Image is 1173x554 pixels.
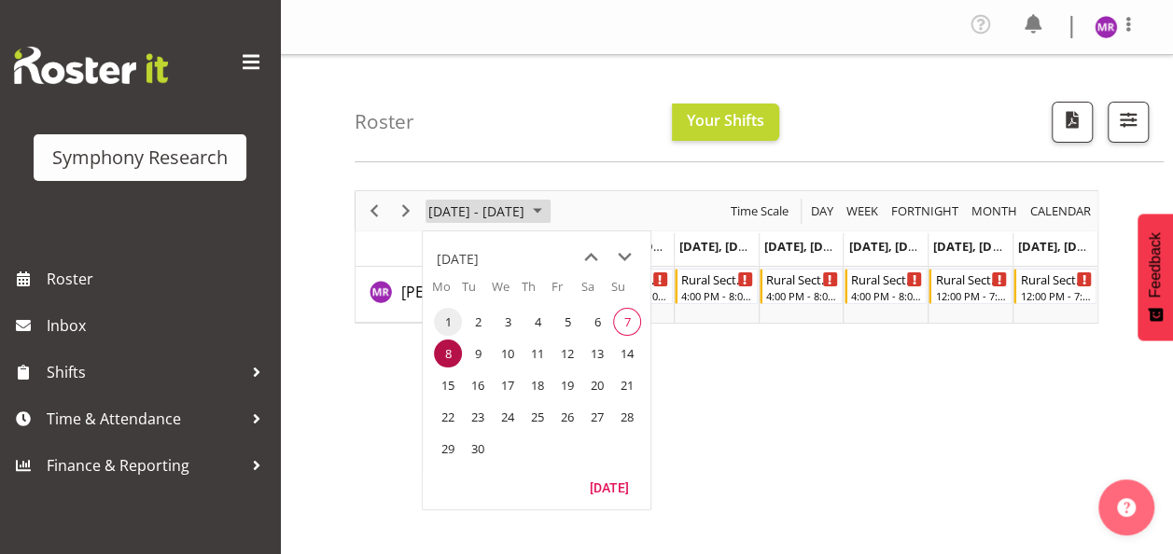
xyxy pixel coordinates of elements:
button: Your Shifts [672,104,779,141]
div: Next [390,191,422,230]
span: [PERSON_NAME] [401,282,517,302]
span: Day [809,200,835,223]
span: Monday, September 15, 2025 [434,371,462,399]
span: Thursday, September 18, 2025 [524,371,552,399]
span: Wednesday, September 3, 2025 [494,308,522,336]
button: Next [394,200,419,223]
span: Time & Attendance [47,405,243,433]
span: Thursday, September 11, 2025 [524,339,552,367]
span: Tuesday, September 23, 2025 [464,403,492,431]
span: Time Scale [729,200,790,223]
button: next month [607,241,641,274]
span: Friday, September 19, 2025 [553,371,581,399]
span: Monday, September 29, 2025 [434,435,462,463]
span: Friday, September 26, 2025 [553,403,581,431]
th: Mo [432,278,462,306]
th: Sa [581,278,611,306]
span: Tuesday, September 16, 2025 [464,371,492,399]
th: Th [522,278,552,306]
span: [DATE], [DATE] [764,238,849,255]
span: Saturday, September 27, 2025 [583,403,611,431]
button: Today [578,474,641,500]
span: Saturday, September 20, 2025 [583,371,611,399]
span: Thursday, September 4, 2025 [524,308,552,336]
div: 4:00 PM - 8:00 PM [681,288,753,303]
td: Monday, September 8, 2025 [432,338,462,369]
div: Previous [358,191,390,230]
div: Rural Sector Weekends [935,270,1007,288]
img: minu-rana11870.jpg [1095,16,1117,38]
span: Thursday, September 25, 2025 [524,403,552,431]
div: 4:00 PM - 8:00 PM [851,288,923,303]
span: Roster [47,265,271,293]
span: [DATE], [DATE] [933,238,1018,255]
span: Friday, September 5, 2025 [553,308,581,336]
div: Rural Sector 4pm~8pm [851,270,923,288]
th: Su [611,278,641,306]
img: help-xxl-2.png [1117,498,1136,517]
div: 4:00 PM - 8:00 PM [766,288,838,303]
span: Feedback [1147,232,1164,298]
th: Fr [552,278,581,306]
div: Symphony Research [52,144,228,172]
div: Rural Sector 4pm~8pm [766,270,838,288]
button: Time Scale [728,200,792,223]
img: Rosterit website logo [14,47,168,84]
span: Shifts [47,358,243,386]
button: Timeline Month [969,200,1021,223]
div: Minu Rana"s event - Rural Sector Weekends Begin From Sunday, September 14, 2025 at 12:00:00 PM GM... [1013,269,1096,304]
span: Tuesday, September 30, 2025 [464,435,492,463]
button: Timeline Week [844,200,882,223]
div: Minu Rana"s event - Rural Sector 4pm~8pm Begin From Wednesday, September 10, 2025 at 4:00:00 PM G... [675,269,758,304]
span: Wednesday, September 17, 2025 [494,371,522,399]
button: Filter Shifts [1108,102,1149,143]
span: [DATE], [DATE] [1018,238,1103,255]
a: [PERSON_NAME] [401,281,517,303]
div: Minu Rana"s event - Rural Sector 4pm~8pm Begin From Friday, September 12, 2025 at 4:00:00 PM GMT+... [845,269,928,304]
button: Fortnight [888,200,962,223]
span: Tuesday, September 2, 2025 [464,308,492,336]
span: Fortnight [889,200,960,223]
th: We [492,278,522,306]
span: Sunday, September 14, 2025 [613,339,641,367]
button: Timeline Day [808,200,837,223]
button: Month [1027,200,1095,223]
span: [DATE] - [DATE] [426,200,526,223]
div: title [437,241,479,278]
button: previous month [574,241,607,274]
th: Tu [462,278,492,306]
div: Rural Sector 4pm~8pm [681,270,753,288]
span: Sunday, September 28, 2025 [613,403,641,431]
span: [DATE], [DATE] [848,238,933,255]
span: Sunday, September 21, 2025 [613,371,641,399]
button: September 08 - 14, 2025 [426,200,551,223]
span: calendar [1028,200,1093,223]
span: Month [970,200,1019,223]
span: Your Shifts [687,110,764,131]
td: Minu Rana resource [356,267,504,323]
div: 12:00 PM - 7:00 PM [1020,288,1092,303]
span: Inbox [47,312,271,339]
span: Week [845,200,880,223]
h4: Roster [355,111,414,132]
span: Monday, September 1, 2025 [434,308,462,336]
span: Monday, September 22, 2025 [434,403,462,431]
span: Friday, September 12, 2025 [553,339,581,367]
table: Timeline Week of September 8, 2025 [504,267,1097,323]
span: Wednesday, September 24, 2025 [494,403,522,431]
div: Rural Sector Weekends [1020,270,1092,288]
span: Saturday, September 6, 2025 [583,308,611,336]
button: Feedback - Show survey [1138,214,1173,340]
span: Wednesday, September 10, 2025 [494,339,522,367]
button: Previous [362,200,387,223]
div: 12:00 PM - 7:00 PM [935,288,1007,303]
span: [DATE], [DATE] [679,238,764,255]
span: Tuesday, September 9, 2025 [464,339,492,367]
span: Sunday, September 7, 2025 [613,308,641,336]
div: Minu Rana"s event - Rural Sector Weekends Begin From Saturday, September 13, 2025 at 12:00:00 PM ... [929,269,1012,304]
span: Finance & Reporting [47,451,243,479]
div: Timeline Week of September 8, 2025 [355,190,1098,324]
span: Monday, September 8, 2025 [434,339,462,367]
div: Minu Rana"s event - Rural Sector 4pm~8pm Begin From Thursday, September 11, 2025 at 4:00:00 PM GM... [760,269,843,304]
button: Download a PDF of the roster according to the set date range. [1052,102,1093,143]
